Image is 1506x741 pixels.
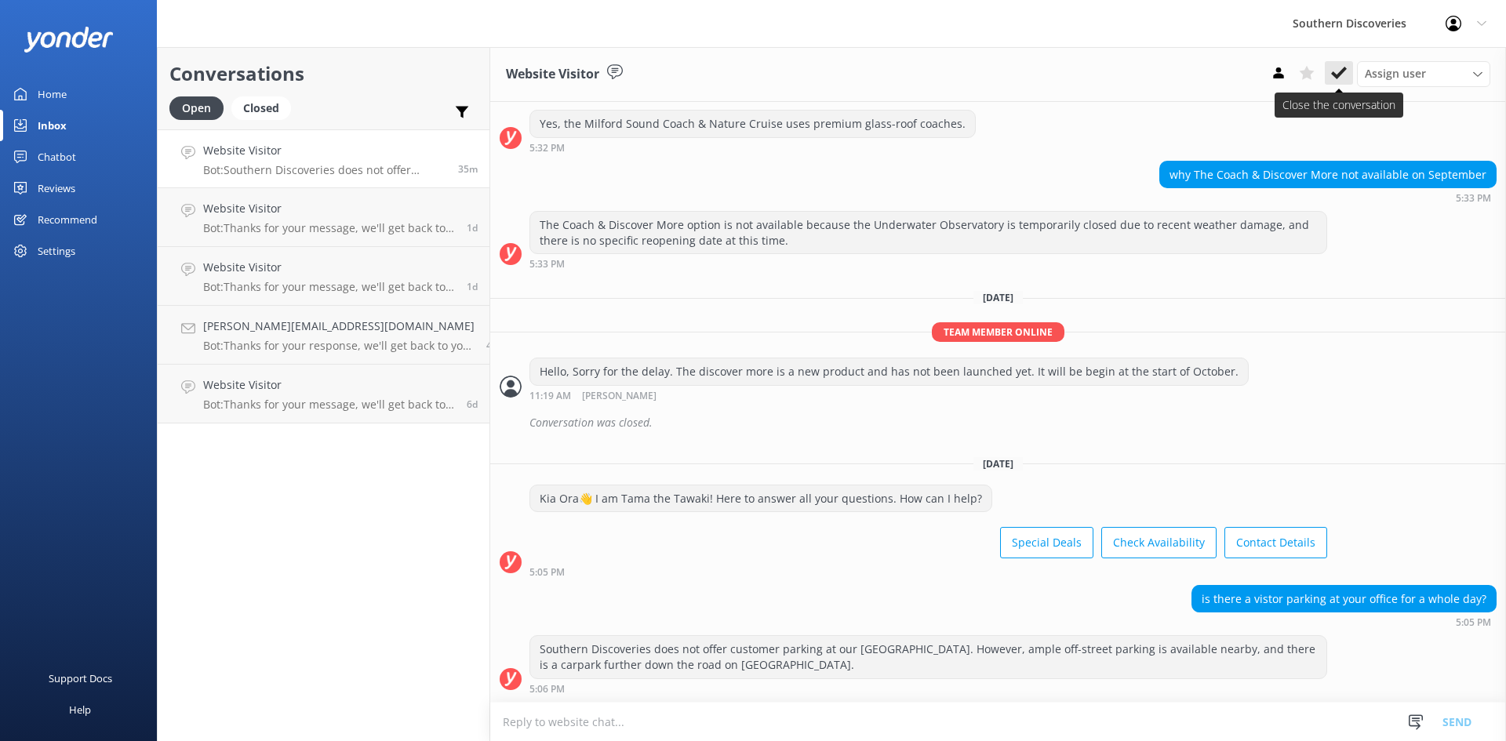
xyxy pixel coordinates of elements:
a: Website VisitorBot:Southern Discoveries does not offer customer parking at our [GEOGRAPHIC_DATA].... [158,129,489,188]
span: Aug 26 2025 03:45am (UTC +12:00) Pacific/Auckland [467,221,478,234]
div: Home [38,78,67,110]
div: Aug 27 2025 05:05pm (UTC +12:00) Pacific/Auckland [1191,616,1497,627]
p: Bot: Thanks for your response, we'll get back to you as soon as we can during opening hours. [203,339,475,353]
div: Settings [38,235,75,267]
strong: 5:33 PM [1456,194,1491,203]
strong: 5:33 PM [529,260,565,269]
a: Closed [231,99,299,116]
p: Bot: Southern Discoveries does not offer customer parking at our [GEOGRAPHIC_DATA]. However, ampl... [203,163,446,177]
span: [DATE] [973,457,1023,470]
span: Aug 27 2025 05:05pm (UTC +12:00) Pacific/Auckland [458,162,478,176]
strong: 5:05 PM [1456,618,1491,627]
span: [PERSON_NAME] [582,391,657,401]
img: yonder-white-logo.png [24,27,114,53]
a: [PERSON_NAME][EMAIL_ADDRESS][DOMAIN_NAME]Bot:Thanks for your response, we'll get back to you as s... [158,306,489,365]
h4: Website Visitor [203,376,455,394]
div: Southern Discoveries does not offer customer parking at our [GEOGRAPHIC_DATA]. However, ample off... [530,636,1326,677]
div: Aug 27 2025 05:06pm (UTC +12:00) Pacific/Auckland [529,683,1327,694]
div: why The Coach & Discover More not available on September [1160,162,1496,188]
div: is there a vistor parking at your office for a whole day? [1192,586,1496,612]
div: Jul 19 2025 11:19am (UTC +12:00) Pacific/Auckland [529,390,1249,401]
div: Chatbot [38,141,76,173]
strong: 5:06 PM [529,685,565,694]
div: Jul 18 2025 05:32pm (UTC +12:00) Pacific/Auckland [529,142,976,153]
div: Support Docs [49,663,112,694]
span: Aug 23 2025 11:54am (UTC +12:00) Pacific/Auckland [486,339,497,352]
strong: 5:05 PM [529,568,565,577]
div: Jul 18 2025 05:33pm (UTC +12:00) Pacific/Auckland [529,258,1327,269]
div: Recommend [38,204,97,235]
span: Assign user [1365,65,1426,82]
div: Assign User [1357,61,1490,86]
a: Website VisitorBot:Thanks for your message, we'll get back to you as soon as we can. You're also ... [158,188,489,247]
div: Closed [231,96,291,120]
div: Help [69,694,91,725]
button: Check Availability [1101,527,1217,558]
div: Hello, Sorry for the delay. The discover more is a new product and has not been launched yet. It ... [530,358,1248,385]
div: Conversation was closed. [529,409,1497,436]
span: Team member online [932,322,1064,342]
strong: 5:32 PM [1456,93,1491,102]
h3: Website Visitor [506,64,599,85]
a: Website VisitorBot:Thanks for your message, we'll get back to you as soon as we can. You're also ... [158,365,489,423]
div: Kia Ora👋 I am Tama the Tawaki! Here to answer all your questions. How can I help? [530,485,991,512]
p: Bot: Thanks for your message, we'll get back to you as soon as we can. You're also welcome to kee... [203,398,455,412]
strong: 11:19 AM [529,391,571,401]
div: Jul 18 2025 05:33pm (UTC +12:00) Pacific/Auckland [1159,192,1497,203]
h4: Website Visitor [203,200,455,217]
div: Reviews [38,173,75,204]
div: Open [169,96,224,120]
div: Inbox [38,110,67,141]
div: The Coach & Discover More option is not available because the Underwater Observatory is temporari... [530,212,1326,253]
div: Aug 27 2025 05:05pm (UTC +12:00) Pacific/Auckland [529,566,1327,577]
h4: [PERSON_NAME][EMAIL_ADDRESS][DOMAIN_NAME] [203,318,475,335]
span: [DATE] [973,291,1023,304]
h4: Website Visitor [203,142,446,159]
button: Special Deals [1000,527,1093,558]
h4: Website Visitor [203,259,455,276]
button: Contact Details [1224,527,1327,558]
div: 2025-07-18T23:19:29.962 [500,409,1497,436]
a: Open [169,99,231,116]
h2: Conversations [169,59,478,89]
strong: 5:32 PM [529,143,565,153]
div: Yes, the Milford Sound Coach & Nature Cruise uses premium glass-roof coaches. [530,111,975,137]
a: Website VisitorBot:Thanks for your message, we'll get back to you as soon as we can. You're also ... [158,247,489,306]
p: Bot: Thanks for your message, we'll get back to you as soon as we can. You're also welcome to kee... [203,221,455,235]
span: Aug 26 2025 12:42am (UTC +12:00) Pacific/Auckland [467,280,478,293]
p: Bot: Thanks for your message, we'll get back to you as soon as we can. You're also welcome to kee... [203,280,455,294]
span: Aug 20 2025 11:53pm (UTC +12:00) Pacific/Auckland [467,398,478,411]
